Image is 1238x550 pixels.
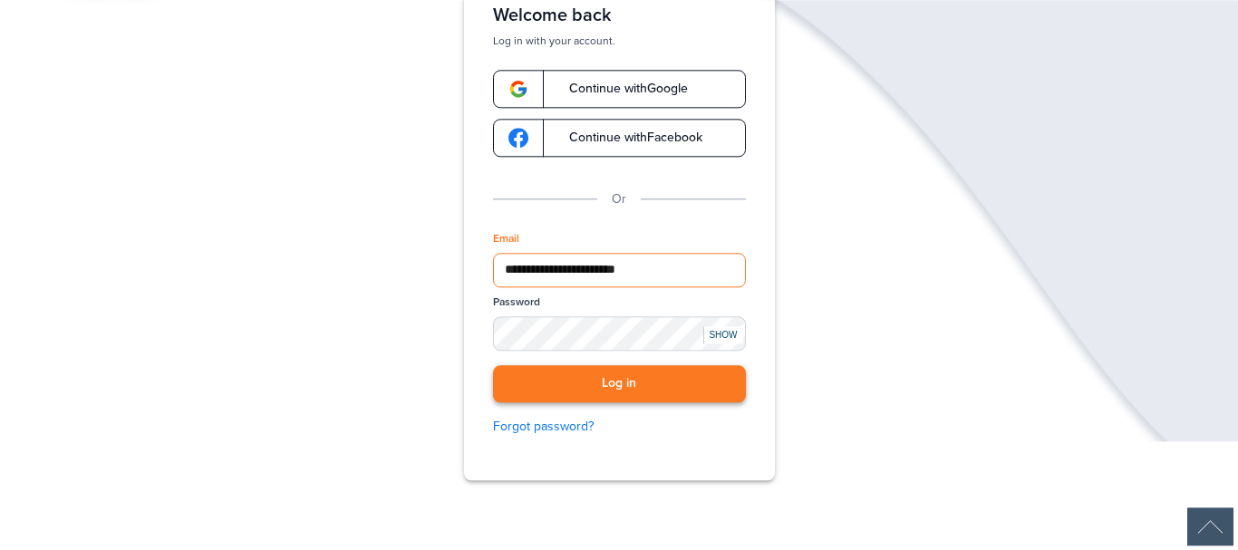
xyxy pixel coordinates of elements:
img: google-logo [508,128,528,148]
h1: Welcome back [493,5,746,26]
div: SHOW [703,326,743,343]
a: Forgot password? [493,417,746,437]
label: Email [493,231,519,246]
a: google-logoContinue withGoogle [493,70,746,108]
button: Log in [493,365,746,402]
label: Password [493,294,540,310]
input: Password [493,316,746,351]
a: google-logoContinue withFacebook [493,119,746,157]
img: google-logo [508,79,528,99]
img: Back to Top [1187,507,1233,545]
div: Scroll Back to Top [1187,507,1233,545]
p: Log in with your account. [493,34,746,48]
span: Continue with Google [551,82,688,95]
input: Email [493,253,746,287]
span: Continue with Facebook [551,131,702,144]
p: Or [612,189,626,209]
